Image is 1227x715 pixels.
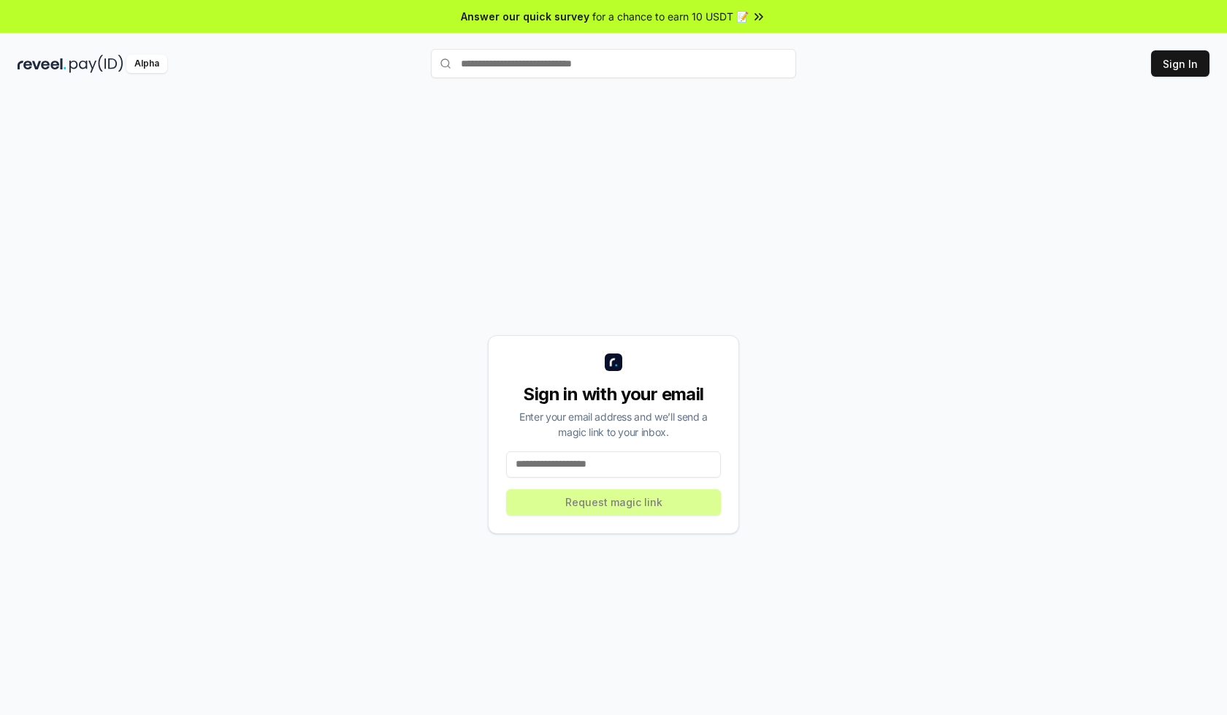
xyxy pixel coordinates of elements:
[69,55,123,73] img: pay_id
[506,409,721,440] div: Enter your email address and we’ll send a magic link to your inbox.
[605,353,622,371] img: logo_small
[461,9,589,24] span: Answer our quick survey
[592,9,749,24] span: for a chance to earn 10 USDT 📝
[126,55,167,73] div: Alpha
[1151,50,1209,77] button: Sign In
[18,55,66,73] img: reveel_dark
[506,383,721,406] div: Sign in with your email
